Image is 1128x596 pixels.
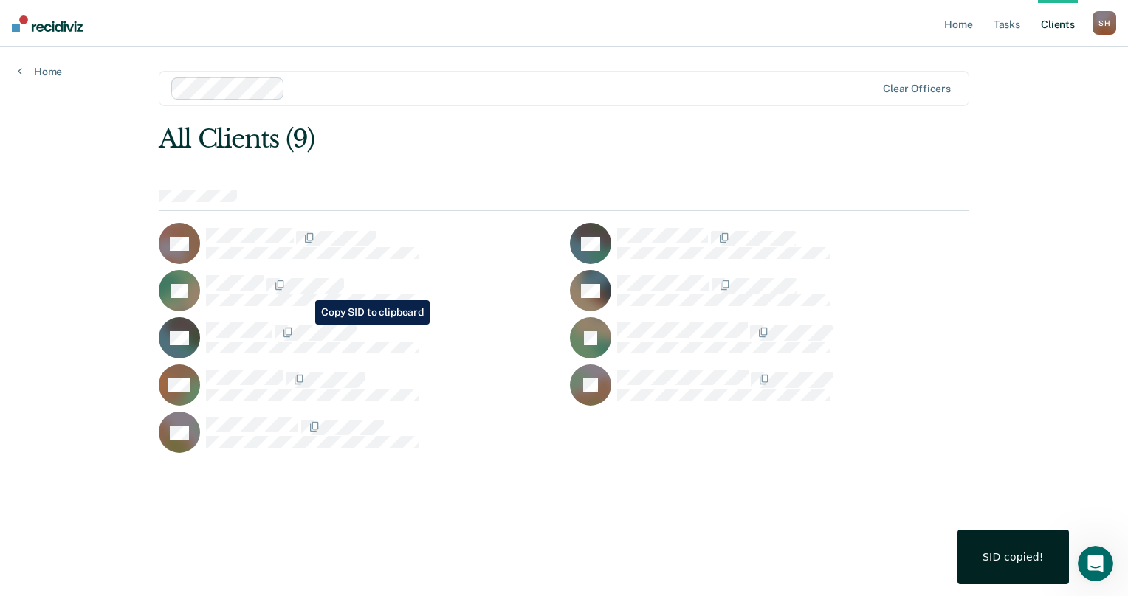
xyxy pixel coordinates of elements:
[983,550,1044,564] div: SID copied!
[883,83,951,95] div: Clear officers
[159,124,807,154] div: All Clients (9)
[1093,11,1116,35] button: SH
[12,15,83,32] img: Recidiviz
[1093,11,1116,35] div: S H
[18,65,62,78] a: Home
[1078,546,1113,581] iframe: Intercom live chat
